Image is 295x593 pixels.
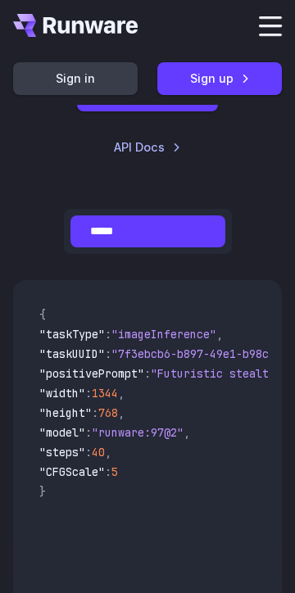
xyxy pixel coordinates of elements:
span: , [184,425,190,440]
span: 768 [98,405,118,420]
span: "taskType" [39,327,105,342]
span: "steps" [39,445,85,459]
span: : [85,386,92,401]
span: } [39,484,46,499]
span: "width" [39,386,85,401]
span: : [144,366,151,381]
span: "taskUUID" [39,346,105,361]
span: { [39,307,46,322]
span: : [85,425,92,440]
span: : [105,327,111,342]
span: , [118,405,125,420]
a: Go to / [13,14,138,37]
span: , [105,445,111,459]
span: "imageInference" [111,327,216,342]
a: Sign up [157,62,282,94]
span: "positivePrompt" [39,366,144,381]
span: 40 [92,445,105,459]
span: , [118,386,125,401]
span: : [105,464,111,479]
span: : [105,346,111,361]
span: , [216,327,223,342]
span: 5 [111,464,118,479]
span: : [85,445,92,459]
a: Sign in [13,62,138,94]
span: "runware:97@2" [92,425,184,440]
span: : [92,405,98,420]
span: "CFGScale" [39,464,105,479]
span: 1344 [92,386,118,401]
span: "height" [39,405,92,420]
a: API Docs [114,138,181,156]
span: "model" [39,425,85,440]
